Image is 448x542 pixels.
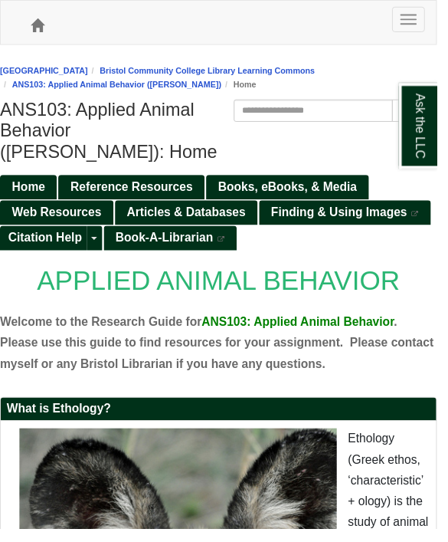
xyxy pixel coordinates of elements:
[227,80,263,94] li: Home
[72,185,198,198] span: Reference Resources
[266,205,442,231] a: Finding & Using Images
[211,179,378,205] a: Books, eBooks, & Media
[278,211,417,224] span: Finding & Using Images
[12,185,46,198] span: Home
[119,237,219,250] span: Book-A-Librarian
[222,241,231,248] i: This link opens in a new window
[402,102,448,125] button: Search
[106,232,244,257] a: Book-A-Librarian
[12,211,104,224] span: Web Resources
[8,237,84,250] span: Citation Help
[130,211,252,224] span: Articles & Databases
[421,215,430,222] i: This link opens in a new window
[224,185,366,198] span: Books, eBooks, & Media
[12,82,227,91] a: ANS103: Applied Animal Behavior ([PERSON_NAME])
[38,272,410,304] span: APPLIED ANIMAL BEHAVIOR
[103,67,323,77] a: Bristol Community College Library Learning Commons
[60,179,210,205] a: Reference Resources
[1,408,447,432] h2: What is Ethology?
[118,205,264,231] a: Articles & Databases
[207,324,404,337] span: ANS103: Applied Animal Behavior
